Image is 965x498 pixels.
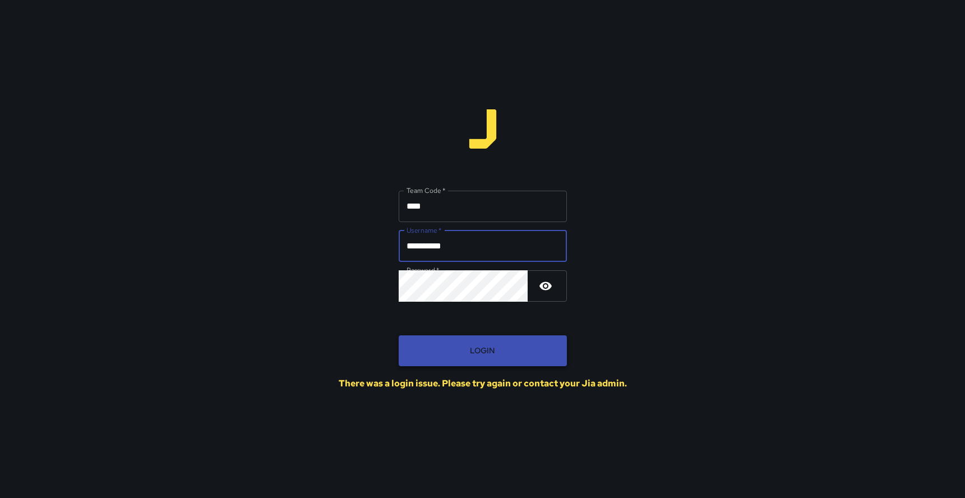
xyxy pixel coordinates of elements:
[407,225,441,235] label: Username
[399,335,567,366] button: Login
[463,109,502,149] img: logo
[407,265,439,275] label: Password
[407,186,445,195] label: Team Code
[339,377,627,389] div: There was a login issue. Please try again or contact your Jia admin.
